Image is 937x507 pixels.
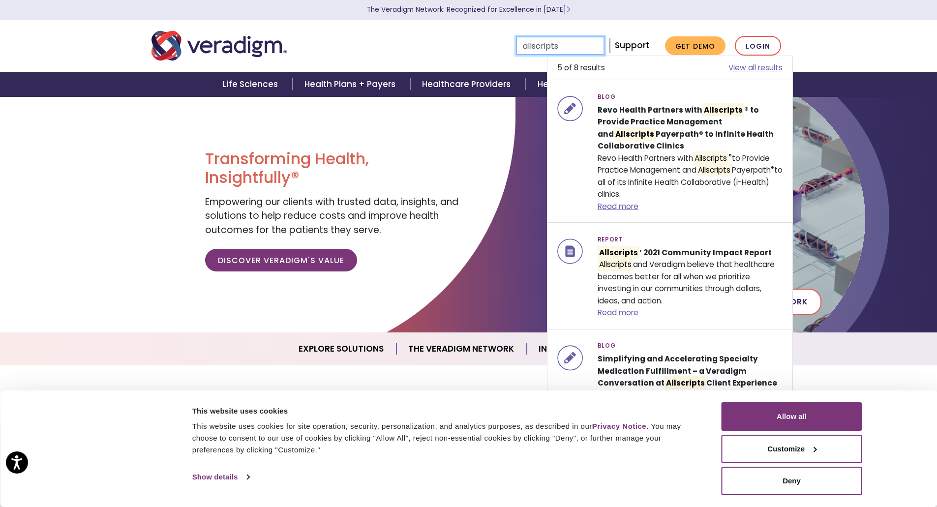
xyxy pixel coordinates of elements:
[192,470,249,484] a: Show details
[527,336,590,361] a: Insights
[410,72,525,97] a: Healthcare Providers
[590,339,790,462] div: Healthcare providers that use electronic health records (EHR) solutions from are among the first ...
[728,152,732,160] sup: ®
[396,336,527,361] a: The Veradigm Network
[598,246,772,259] strong: ’ 2021 Community Impact Report
[598,339,615,354] span: Blog
[367,5,571,14] a: The Veradigm Network: Recognized for Excellence in [DATE]Learn More
[614,127,656,141] mark: Allscripts
[557,339,582,376] img: icon-search-insights-blog-posts.svg
[516,36,605,55] input: Search
[526,72,627,97] a: Health IT Vendors
[693,151,728,165] mark: Allscripts
[205,195,458,237] span: Empowering our clients with trusted data, insights, and solutions to help reduce costs and improv...
[205,149,461,187] h1: Transforming Health, Insightfully®
[771,164,774,172] sup: ®
[748,436,925,495] iframe: Drift Chat Widget
[696,163,732,177] mark: Allscripts
[598,246,639,259] mark: Allscripts
[665,376,706,389] mark: Allscripts
[665,36,725,56] a: Get Demo
[702,103,744,117] mark: Allscripts
[557,233,582,269] img: icon-search-insights-reports.svg
[566,5,571,14] span: Learn More
[211,72,293,97] a: Life Sciences
[287,336,396,361] a: Explore Solutions
[205,249,357,271] a: Discover Veradigm's Value
[598,354,777,400] strong: Simplifying and Accelerating Specialty Medication Fulfillment – a Veradigm Conversation at Client...
[293,72,410,97] a: Health Plans + Payers
[151,30,287,62] img: Veradigm logo
[728,62,783,74] a: View all results
[722,435,862,463] button: Customize
[592,422,646,430] a: Privacy Notice
[557,90,582,127] img: icon-search-insights-blog-posts.svg
[598,233,623,247] span: Report
[192,405,699,417] div: This website uses cookies
[735,36,781,56] a: Login
[547,56,793,80] li: 5 of 8 results
[590,233,790,319] div: and Veradigm believe that healthcare becomes better for all when we prioritize investing in our c...
[615,39,649,51] a: Support
[598,258,633,271] mark: Allscripts
[598,307,638,318] a: Read more
[722,467,862,495] button: Deny
[598,90,615,104] span: Blog
[192,420,699,456] div: This website uses cookies for site operation, security, personalization, and analytics purposes, ...
[598,201,638,211] a: Read more
[722,402,862,431] button: Allow all
[590,90,790,212] div: Revo Health Partners with to Provide Practice Management and Payerpath to all of its Infinite Hea...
